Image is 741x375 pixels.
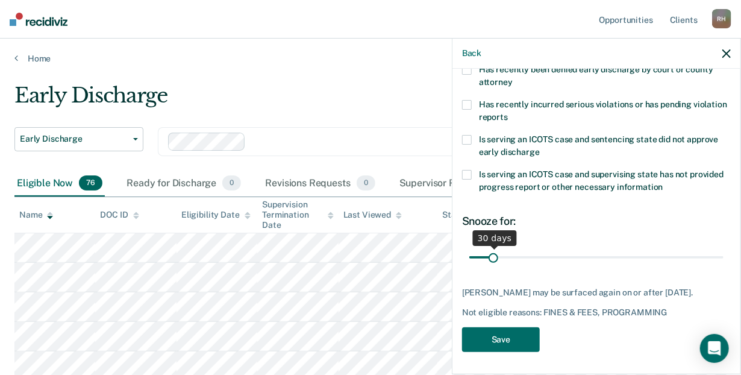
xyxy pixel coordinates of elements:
span: Is serving an ICOTS case and supervising state has not provided progress report or other necessar... [479,169,724,192]
div: 30 days [473,230,517,246]
button: Save [462,327,540,352]
span: 0 [357,175,375,191]
div: DOC ID [100,210,139,220]
div: [PERSON_NAME] may be surfaced again on or after [DATE]. [462,288,731,298]
span: Is serving an ICOTS case and sentencing state did not approve early discharge [479,134,718,157]
div: Supervision Termination Date [262,200,333,230]
span: 0 [222,175,241,191]
span: Early Discharge [20,134,128,144]
div: Ready for Discharge [124,171,243,197]
div: Open Intercom Messenger [700,334,729,363]
div: R H [712,9,731,28]
div: Revisions Requests [263,171,377,197]
span: 76 [79,175,102,191]
div: Status [442,210,468,220]
div: Last Viewed [343,210,402,220]
div: Eligible Now [14,171,105,197]
div: Early Discharge [14,83,681,118]
div: Not eligible reasons: FINES & FEES, PROGRAMMING [462,307,731,318]
div: Name [19,210,53,220]
button: Back [462,48,481,58]
div: Supervisor Review [397,171,507,197]
div: Snooze for: [462,215,731,228]
span: Has recently incurred serious violations or has pending violation reports [479,99,727,122]
div: Eligibility Date [181,210,251,220]
a: Home [14,53,727,64]
img: Recidiviz [10,13,67,26]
